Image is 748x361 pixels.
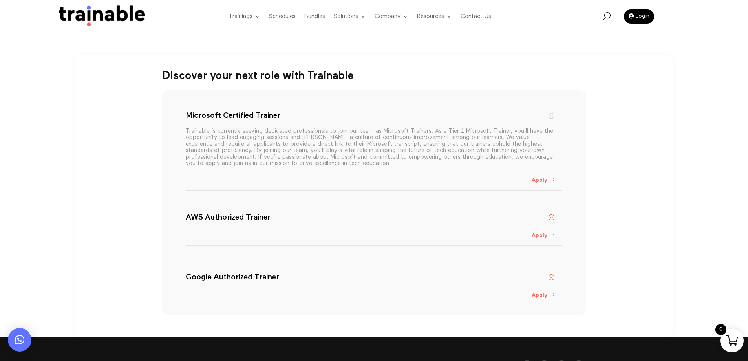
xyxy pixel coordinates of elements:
[229,1,260,32] a: Trainings
[186,272,554,282] h5: Google Authorized Trainer
[304,1,325,32] a: Bundles
[528,288,560,302] a: Apply
[269,1,296,32] a: Schedules
[186,128,554,167] p: Trainable is currently seeking dedicated professionals to join our team as Microsoft Trainers. As...
[417,1,452,32] a: Resources
[624,9,654,24] a: Login
[334,1,366,32] a: Solutions
[162,73,586,79] p: Discover your next role with Trainable
[186,111,554,120] h5: Microsoft Certified Trainer
[461,1,491,32] a: Contact Us
[528,229,560,242] a: Apply
[528,174,560,187] a: Apply
[603,12,611,20] span: U
[715,324,726,335] span: 0
[375,1,408,32] a: Company
[186,213,554,222] h5: AWS Authorized Trainer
